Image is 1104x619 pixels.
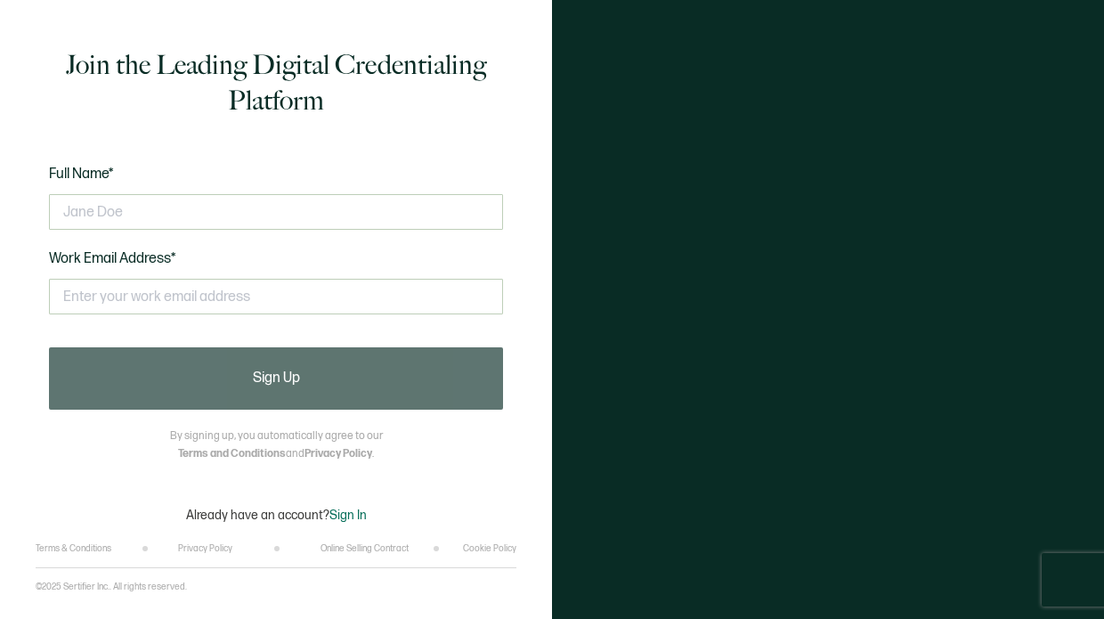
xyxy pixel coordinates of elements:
[463,543,516,554] a: Cookie Policy
[49,347,503,410] button: Sign Up
[170,428,383,463] p: By signing up, you automatically agree to our and .
[49,194,503,230] input: Jane Doe
[49,166,114,183] span: Full Name*
[36,543,111,554] a: Terms & Conditions
[186,508,367,523] p: Already have an account?
[253,371,300,386] span: Sign Up
[49,250,176,267] span: Work Email Address*
[49,279,503,314] input: Enter your work email address
[178,543,232,554] a: Privacy Policy
[321,543,409,554] a: Online Selling Contract
[329,508,367,523] span: Sign In
[36,582,187,592] p: ©2025 Sertifier Inc.. All rights reserved.
[49,47,503,118] h1: Join the Leading Digital Credentialing Platform
[304,447,372,460] a: Privacy Policy
[178,447,286,460] a: Terms and Conditions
